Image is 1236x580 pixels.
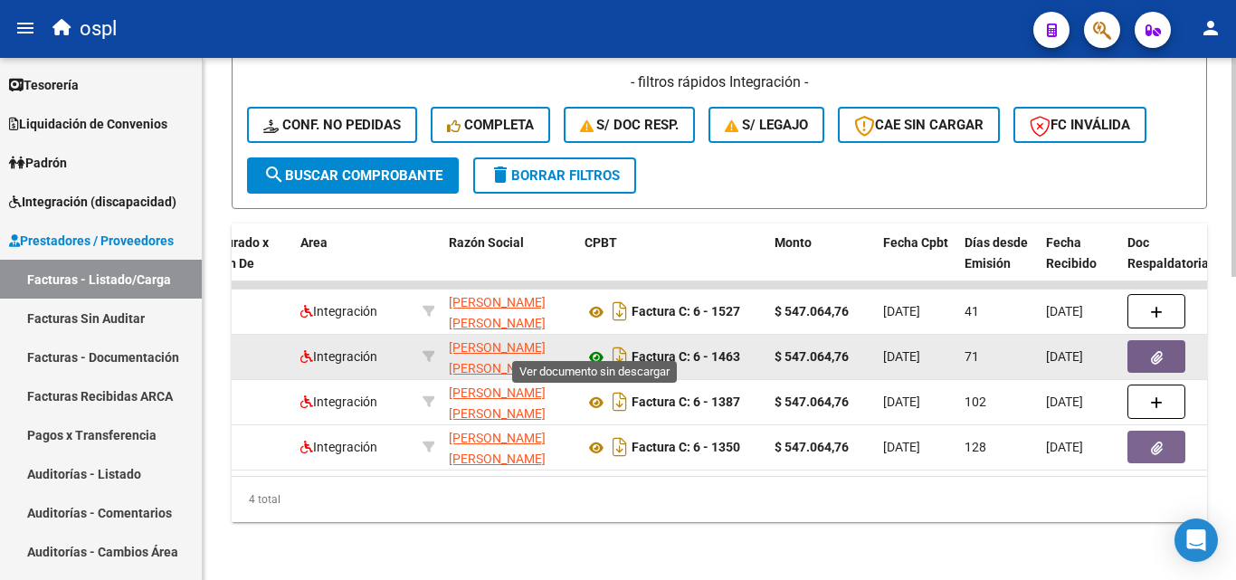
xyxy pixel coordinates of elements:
div: 20262878024 [449,383,570,421]
span: Completa [447,117,534,133]
span: Integración [300,395,377,409]
span: 102 [965,395,986,409]
span: [DATE] [1046,349,1083,364]
span: [PERSON_NAME] [PERSON_NAME] [449,295,546,330]
span: [PERSON_NAME] [PERSON_NAME] [449,340,546,376]
span: Padrón [9,153,67,173]
button: Completa [431,107,550,143]
span: [DATE] [883,440,920,454]
button: FC Inválida [1013,107,1146,143]
mat-icon: person [1200,17,1222,39]
datatable-header-cell: Area [293,223,415,303]
datatable-header-cell: CPBT [577,223,767,303]
i: Descargar documento [608,342,632,371]
strong: $ 547.064,76 [775,304,849,319]
span: FC Inválida [1030,117,1130,133]
strong: Factura C: 6 - 1387 [632,395,740,410]
span: Razón Social [449,235,524,250]
span: Fecha Cpbt [883,235,948,250]
datatable-header-cell: Facturado x Orden De [194,223,293,303]
h4: - filtros rápidos Integración - [247,72,1192,92]
span: CPBT [585,235,617,250]
span: [DATE] [883,304,920,319]
span: Tesorería [9,75,79,95]
span: Monto [775,235,812,250]
div: 4 total [232,477,1207,522]
span: [DATE] [1046,395,1083,409]
button: Buscar Comprobante [247,157,459,194]
span: [PERSON_NAME] [PERSON_NAME] [449,385,546,421]
span: Fecha Recibido [1046,235,1097,271]
span: [DATE] [883,349,920,364]
button: Conf. no pedidas [247,107,417,143]
mat-icon: search [263,164,285,185]
strong: $ 547.064,76 [775,395,849,409]
span: Buscar Comprobante [263,167,442,184]
strong: Factura C: 6 - 1350 [632,441,740,455]
span: Integración (discapacidad) [9,192,176,212]
span: Integración [300,440,377,454]
strong: Factura C: 6 - 1463 [632,350,740,365]
i: Descargar documento [608,387,632,416]
span: [DATE] [1046,304,1083,319]
div: 20262878024 [449,428,570,466]
span: Borrar Filtros [490,167,620,184]
span: CAE SIN CARGAR [854,117,984,133]
button: CAE SIN CARGAR [838,107,1000,143]
span: [DATE] [883,395,920,409]
span: 41 [965,304,979,319]
div: 20262878024 [449,338,570,376]
button: Borrar Filtros [473,157,636,194]
datatable-header-cell: Monto [767,223,876,303]
strong: $ 547.064,76 [775,349,849,364]
div: 20262878024 [449,292,570,330]
datatable-header-cell: Fecha Cpbt [876,223,957,303]
div: Open Intercom Messenger [1174,518,1218,562]
span: Conf. no pedidas [263,117,401,133]
datatable-header-cell: Razón Social [442,223,577,303]
span: ospl [80,9,117,49]
button: S/ Doc Resp. [564,107,696,143]
span: Facturado x Orden De [201,235,269,271]
i: Descargar documento [608,433,632,461]
span: [DATE] [1046,440,1083,454]
datatable-header-cell: Días desde Emisión [957,223,1039,303]
span: [PERSON_NAME] [PERSON_NAME] [449,431,546,466]
span: Integración [300,349,377,364]
button: S/ legajo [708,107,824,143]
span: Liquidación de Convenios [9,114,167,134]
span: S/ legajo [725,117,808,133]
span: Integración [300,304,377,319]
mat-icon: delete [490,164,511,185]
span: Prestadores / Proveedores [9,231,174,251]
strong: $ 547.064,76 [775,440,849,454]
span: 128 [965,440,986,454]
strong: Factura C: 6 - 1527 [632,305,740,319]
span: Días desde Emisión [965,235,1028,271]
datatable-header-cell: Fecha Recibido [1039,223,1120,303]
span: S/ Doc Resp. [580,117,680,133]
span: Doc Respaldatoria [1127,235,1209,271]
mat-icon: menu [14,17,36,39]
span: 71 [965,349,979,364]
span: Area [300,235,328,250]
datatable-header-cell: Doc Respaldatoria [1120,223,1229,303]
i: Descargar documento [608,297,632,326]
